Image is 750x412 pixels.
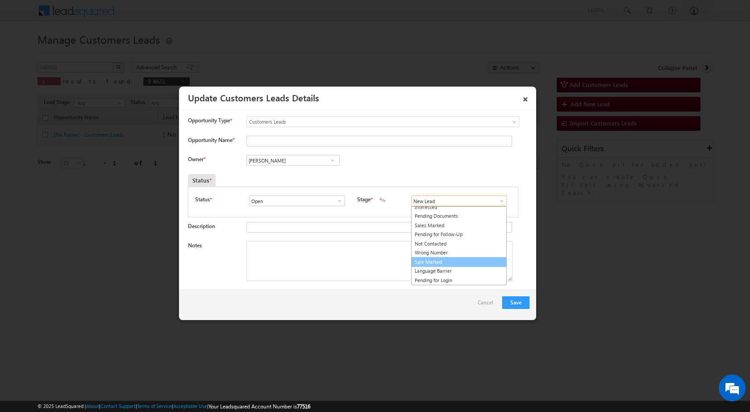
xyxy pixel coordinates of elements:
[411,257,507,267] a: Sale Marked
[412,248,506,258] a: Wrong Number
[412,221,506,230] a: Sales Marked
[146,4,168,26] div: Minimize live chat window
[12,83,163,267] textarea: Type your message and hit 'Enter'
[86,403,99,409] a: About
[246,117,519,127] a: Customers Leads
[327,156,338,165] a: Show All Items
[208,403,310,410] span: Your Leadsquared Account Number is
[15,47,37,58] img: d_60004797649_company_0_60004797649
[246,155,340,166] input: Type to Search
[494,196,505,205] a: Show All Items
[137,403,172,409] a: Terms of Service
[188,91,319,104] a: Update Customers Leads Details
[188,174,216,187] div: Status
[332,196,343,205] a: Show All Items
[411,196,507,206] input: Type to Search
[412,276,506,285] a: Pending for Login
[297,403,310,410] span: 77516
[412,266,506,276] a: Language Barrier
[502,296,529,309] button: Save
[249,196,345,206] input: Type to Search
[412,239,506,249] a: Not Contacted
[188,156,205,162] label: Owner
[46,47,150,58] div: Chat with us now
[188,223,215,229] label: Description
[195,196,210,204] label: Status
[357,196,371,204] label: Stage
[188,117,230,125] span: Opportunity Type
[173,403,207,409] a: Acceptable Use
[100,403,136,409] a: Contact Support
[478,296,498,313] a: Cancel
[412,212,506,221] a: Pending Documents
[412,230,506,239] a: Pending for Follow-Up
[188,242,202,249] label: Notes
[518,90,533,105] a: ×
[412,203,506,212] a: Interested
[37,402,310,411] span: © 2025 LeadSquared | | | | |
[188,137,234,143] label: Opportunity Name
[121,275,162,287] em: Start Chat
[247,118,483,126] span: Customers Leads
